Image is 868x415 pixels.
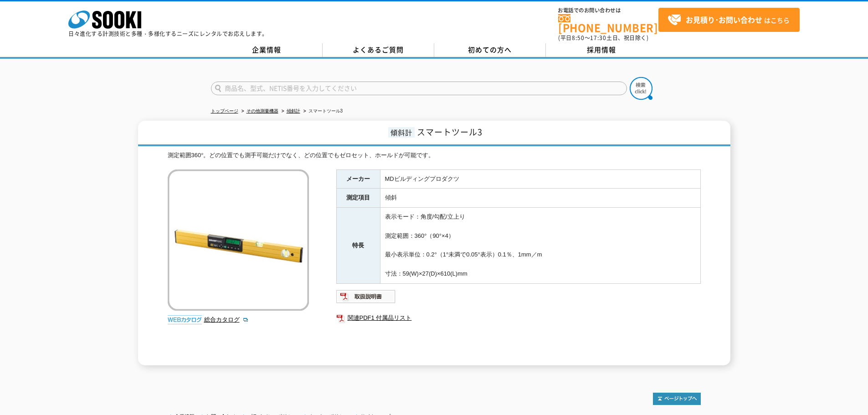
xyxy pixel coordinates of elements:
span: 初めての方へ [468,45,512,55]
img: webカタログ [168,315,202,324]
img: スマートツール3 [168,169,309,311]
a: 採用情報 [546,43,657,57]
th: 測定項目 [336,189,380,208]
img: btn_search.png [630,77,652,100]
a: 総合カタログ [204,316,249,323]
div: 測定範囲360°。どの位置でも測手可能だけでなく、どの位置でもゼロセット、ホールドが可能です。 [168,151,701,160]
strong: お見積り･お問い合わせ [686,14,762,25]
img: 取扱説明書 [336,289,396,304]
th: メーカー [336,169,380,189]
span: スマートツール3 [417,126,483,138]
a: 傾斜計 [287,108,300,113]
img: トップページへ [653,393,701,405]
a: [PHONE_NUMBER] [558,14,658,33]
td: 傾斜 [380,189,700,208]
p: 日々進化する計測技術と多種・多様化するニーズにレンタルでお応えします。 [68,31,268,36]
span: (平日 ～ 土日、祝日除く) [558,34,648,42]
span: 17:30 [590,34,606,42]
span: はこちら [668,13,790,27]
input: 商品名、型式、NETIS番号を入力してください [211,82,627,95]
th: 特長 [336,208,380,284]
span: 8:50 [572,34,585,42]
a: お見積り･お問い合わせはこちら [658,8,800,32]
li: スマートツール3 [302,107,343,116]
a: その他測量機器 [247,108,278,113]
a: 関連PDF1 付属品リスト [336,312,701,324]
a: 初めての方へ [434,43,546,57]
td: 表示モード：角度/勾配/立上り 測定範囲：360°（90°×4） 最小表示単位：0.2°（1°未満で0.05°表示）0.1％、1mm／m 寸法：59(W)×27(D)×610(L)mm [380,208,700,284]
a: 企業情報 [211,43,323,57]
span: 傾斜計 [388,127,415,138]
td: MDビルディングプロダクツ [380,169,700,189]
a: 取扱説明書 [336,295,396,302]
span: お電話でのお問い合わせは [558,8,658,13]
a: よくあるご質問 [323,43,434,57]
a: トップページ [211,108,238,113]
